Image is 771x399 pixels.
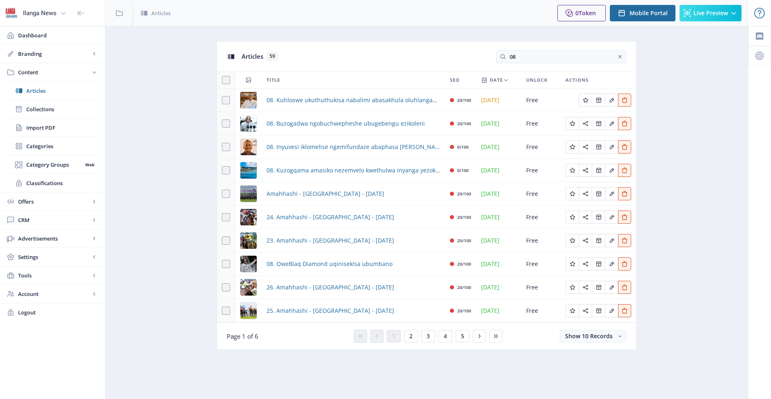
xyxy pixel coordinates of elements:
[267,142,440,152] a: 08. Inyuvesi iklomelise ngemifundaze abaphasa [PERSON_NAME] eKZN
[605,236,618,244] a: Edit page
[618,213,631,220] a: Edit page
[392,333,395,339] span: 1
[227,332,258,340] span: Page 1 of 6
[240,162,257,179] img: 6b6bfd8a-eba2-47e1-a795-12f80e577a8a.png
[579,283,592,291] a: Edit page
[566,119,579,127] a: Edit page
[476,299,521,323] td: [DATE]
[476,89,521,112] td: [DATE]
[557,5,606,21] button: 0Token
[566,236,579,244] a: Edit page
[18,308,98,316] span: Logout
[566,213,579,220] a: Edit page
[476,112,521,135] td: [DATE]
[26,142,97,150] span: Categories
[18,216,90,224] span: CRM
[566,142,579,150] a: Edit page
[476,229,521,252] td: [DATE]
[565,332,613,340] span: Show 10 Records
[579,259,592,267] a: Edit page
[217,41,636,350] app-collection-view: Articles
[680,5,741,21] button: Live Preview
[526,75,547,85] span: Unlock
[444,333,447,339] span: 4
[605,306,618,314] a: Edit page
[521,252,561,276] td: Free
[560,330,626,342] button: Show 10 Records
[605,189,618,197] a: Edit page
[457,142,469,152] div: 0/100
[605,166,618,174] a: Edit page
[151,9,171,17] span: Articles
[457,212,471,222] div: 20/100
[240,256,257,272] img: 1e9b5e3f-2996-4205-a989-b23c344d1131.png
[267,259,392,269] a: 08. OweBlaq Diamond uqinisekisa ubumbano
[267,165,440,175] span: 08. Kuzogqama amasiko nezemvelo kwethulwa inyanga yezokuvakasha
[579,189,592,197] a: Edit page
[605,259,618,267] a: Edit page
[8,82,97,100] a: Articles
[592,213,605,220] a: Edit page
[387,330,401,342] button: 1
[521,276,561,299] td: Free
[592,189,605,197] a: Edit page
[592,259,605,267] a: Edit page
[476,206,521,229] td: [DATE]
[18,197,90,206] span: Offers
[605,119,618,127] a: Edit page
[630,10,668,16] span: Mobile Portal
[618,306,631,314] a: Edit page
[267,212,394,222] a: 24. Amahhashi - [GEOGRAPHIC_DATA] - [DATE]
[579,236,592,244] a: Edit page
[592,166,605,174] a: Edit page
[242,52,263,60] span: Articles
[476,182,521,206] td: [DATE]
[457,165,469,175] div: 0/100
[267,95,440,105] span: 08. Kuhloswe ukuthuthukisa nabalimi abasakhula oluhlanganisa uMzansi ne-[GEOGRAPHIC_DATA]
[618,189,631,197] a: Edit page
[457,119,471,128] div: 20/100
[18,31,98,39] span: Dashboard
[404,330,418,342] button: 2
[267,236,394,245] a: 23. Amahhashi - [GEOGRAPHIC_DATA] - [DATE]
[18,68,90,76] span: Content
[618,96,631,103] a: Edit page
[605,142,618,150] a: Edit page
[26,161,82,169] span: Category Groups
[18,290,90,298] span: Account
[496,50,626,63] input: Type to search
[26,87,97,95] span: Articles
[8,174,97,192] a: Classifications
[579,9,596,17] span: Token
[240,139,257,155] img: ffc09594-7942-466c-a5c0-3c21ab5c6b1f.png
[693,10,728,16] span: Live Preview
[26,105,97,113] span: Collections
[566,306,579,314] a: Edit page
[521,159,561,182] td: Free
[240,232,257,249] img: bacffb1f-4de3-4541-b417-c960dea00d87.png
[427,333,430,339] span: 3
[8,100,97,118] a: Collections
[476,276,521,299] td: [DATE]
[8,119,97,137] a: Import PDF
[240,209,257,225] img: 0361973a-66c9-458b-a845-14367a958fbd.png
[521,206,561,229] td: Free
[26,124,97,132] span: Import PDF
[592,142,605,150] a: Edit page
[618,283,631,291] a: Edit page
[610,5,675,21] button: Mobile Portal
[579,119,592,127] a: Edit page
[521,89,561,112] td: Free
[267,119,425,128] a: 08. Buzogadwa ngobuchwepheshe ubugebengu ezikoleni
[592,119,605,127] a: Edit page
[618,166,631,174] a: Edit page
[267,75,280,85] span: Title
[18,234,90,243] span: Advertisements
[521,182,561,206] td: Free
[457,189,471,199] div: 20/100
[18,50,90,58] span: Branding
[579,213,592,220] a: Edit page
